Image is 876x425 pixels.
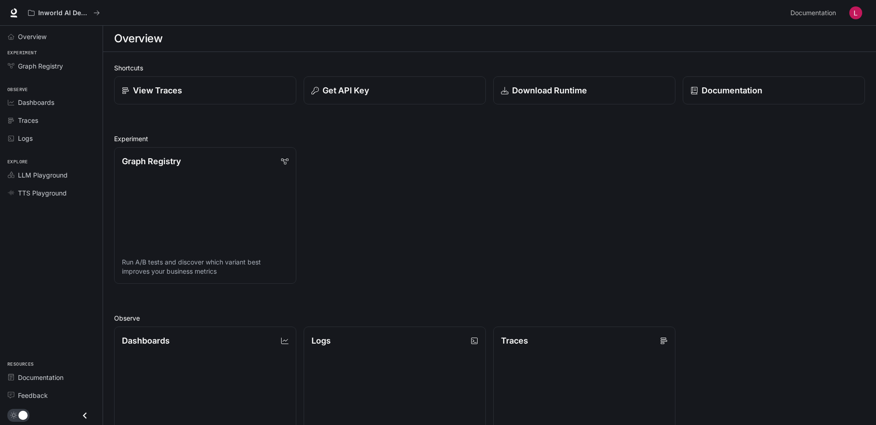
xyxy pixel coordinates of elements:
p: Dashboards [122,334,170,347]
span: Traces [18,115,38,125]
a: TTS Playground [4,185,99,201]
span: Documentation [18,373,63,382]
span: Dashboards [18,98,54,107]
span: LLM Playground [18,170,68,180]
a: View Traces [114,76,296,104]
span: Graph Registry [18,61,63,71]
h2: Shortcuts [114,63,865,73]
a: Traces [4,112,99,128]
p: Inworld AI Demos [38,9,90,17]
span: Documentation [790,7,836,19]
a: LLM Playground [4,167,99,183]
a: Documentation [787,4,843,22]
a: Documentation [683,76,865,104]
a: Overview [4,29,99,45]
p: View Traces [133,84,182,97]
h2: Experiment [114,134,865,144]
a: Documentation [4,369,99,385]
a: Logs [4,130,99,146]
span: Logs [18,133,33,143]
span: Feedback [18,391,48,400]
span: Overview [18,32,46,41]
span: Dark mode toggle [18,410,28,420]
p: Graph Registry [122,155,181,167]
a: Graph Registry [4,58,99,74]
p: Get API Key [323,84,369,97]
p: Download Runtime [512,84,587,97]
a: Feedback [4,387,99,403]
button: User avatar [847,4,865,22]
p: Documentation [702,84,762,97]
a: Graph RegistryRun A/B tests and discover which variant best improves your business metrics [114,147,296,284]
button: Get API Key [304,76,486,104]
p: Run A/B tests and discover which variant best improves your business metrics [122,258,288,276]
p: Logs [311,334,331,347]
p: Traces [501,334,528,347]
button: Close drawer [75,406,95,425]
a: Download Runtime [493,76,675,104]
img: User avatar [849,6,862,19]
h1: Overview [114,29,162,48]
button: All workspaces [24,4,104,22]
h2: Observe [114,313,865,323]
a: Dashboards [4,94,99,110]
span: TTS Playground [18,188,67,198]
